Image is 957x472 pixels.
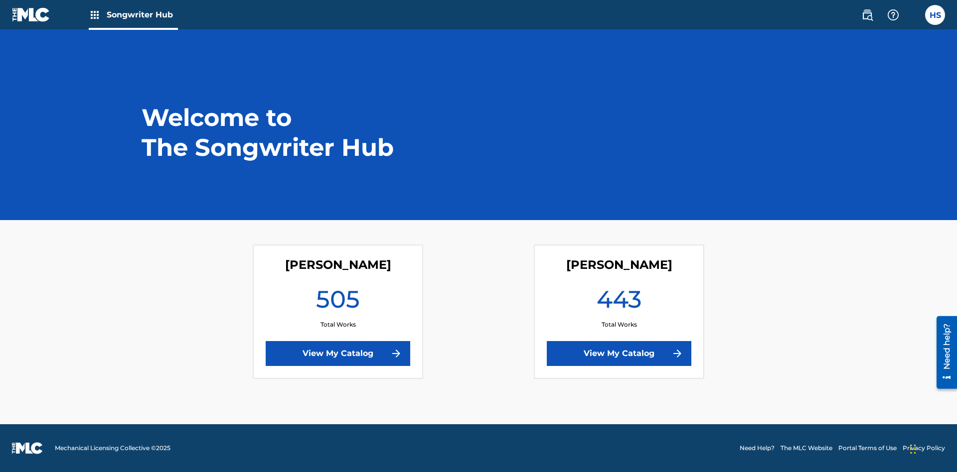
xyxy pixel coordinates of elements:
[907,424,957,472] iframe: Chat Widget
[89,9,101,21] img: Top Rightsholders
[883,5,903,25] div: Help
[910,434,916,464] div: Drag
[107,9,178,20] span: Songwriter Hub
[12,7,50,22] img: MLC Logo
[12,442,43,454] img: logo
[671,348,683,359] img: f7272a7cc735f4ea7f67.svg
[597,284,641,320] h1: 443
[929,312,957,394] iframe: Resource Center
[285,257,391,272] h4: Lorna Singerton
[55,444,170,453] span: Mechanical Licensing Collective © 2025
[887,9,899,21] img: help
[861,9,873,21] img: search
[925,5,945,25] div: User Menu
[320,320,356,329] p: Total Works
[566,257,672,272] h4: Toby Songwriter
[390,348,402,359] img: f7272a7cc735f4ea7f67.svg
[316,284,360,320] h1: 505
[547,341,691,366] a: View My Catalog
[142,103,396,162] h1: Welcome to The Songwriter Hub
[909,10,919,20] div: Notifications
[740,444,775,453] a: Need Help?
[781,444,832,453] a: The MLC Website
[838,444,897,453] a: Portal Terms of Use
[857,5,877,25] a: Public Search
[266,341,410,366] a: View My Catalog
[602,320,637,329] p: Total Works
[903,444,945,453] a: Privacy Policy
